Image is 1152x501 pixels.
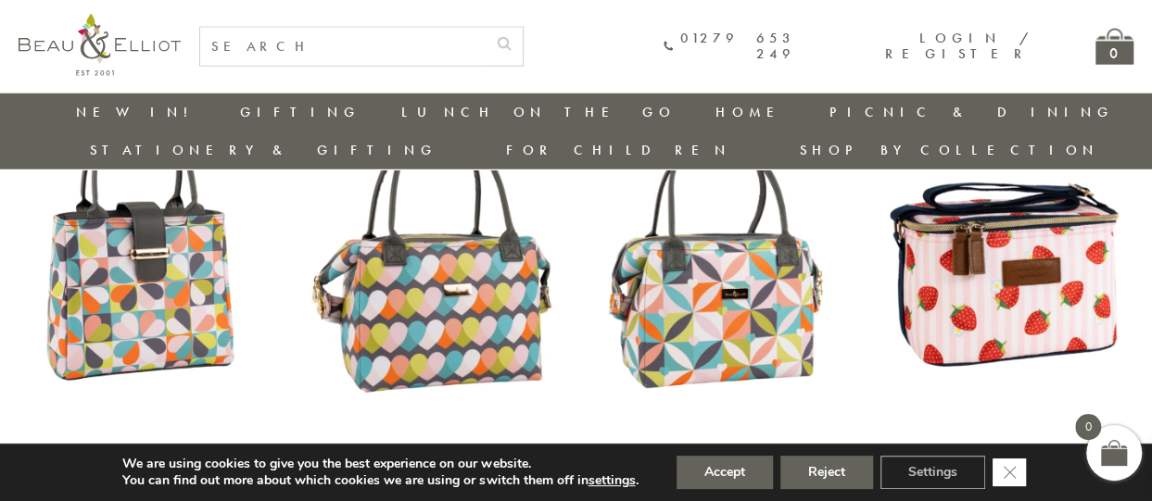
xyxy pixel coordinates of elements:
[664,31,795,63] a: 01279 653 249
[800,141,1099,159] a: Shop by collection
[76,103,200,121] a: New in!
[993,458,1026,486] button: Close GDPR Cookie Banner
[240,103,361,121] a: Gifting
[780,456,873,489] button: Reject
[90,141,437,159] a: Stationery & Gifting
[677,456,773,489] button: Accept
[19,101,270,424] img: Carnaby Bloom Insulated Lunch Handbag
[1095,29,1133,65] a: 0
[200,28,486,66] input: SEARCH
[885,29,1031,63] a: Login / Register
[588,472,635,489] button: settings
[882,101,1133,424] img: Strawberries & Cream Insulated Personal Cool Bag 4L
[715,103,790,121] a: Home
[1075,414,1101,440] span: 0
[400,103,675,121] a: Lunch On The Go
[880,456,985,489] button: Settings
[506,141,731,159] a: For Children
[307,101,558,424] img: Carnaby eclipse convertible lunch bag
[829,103,1113,121] a: Picnic & Dining
[19,14,181,76] img: logo
[122,472,638,489] p: You can find out more about which cookies we are using or switch them off in .
[122,456,638,472] p: We are using cookies to give you the best experience on our website.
